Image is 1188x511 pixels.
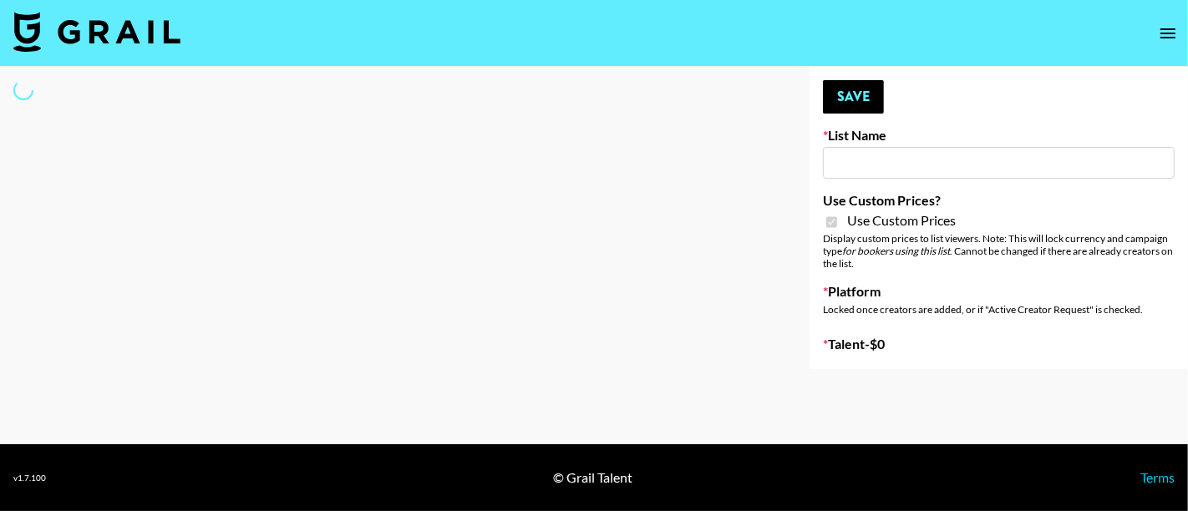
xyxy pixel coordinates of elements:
div: v 1.7.100 [13,473,46,483]
button: open drawer [1151,17,1185,50]
label: Talent - $ 0 [823,336,1175,352]
label: Use Custom Prices? [823,192,1175,209]
img: Grail Talent [13,12,180,52]
a: Terms [1140,469,1175,485]
em: for bookers using this list [842,245,950,257]
button: Save [823,80,884,114]
label: List Name [823,127,1175,144]
div: Display custom prices to list viewers. Note: This will lock currency and campaign type . Cannot b... [823,232,1175,270]
div: Locked once creators are added, or if "Active Creator Request" is checked. [823,303,1175,316]
span: Use Custom Prices [847,212,956,229]
label: Platform [823,283,1175,300]
div: © Grail Talent [554,469,633,486]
